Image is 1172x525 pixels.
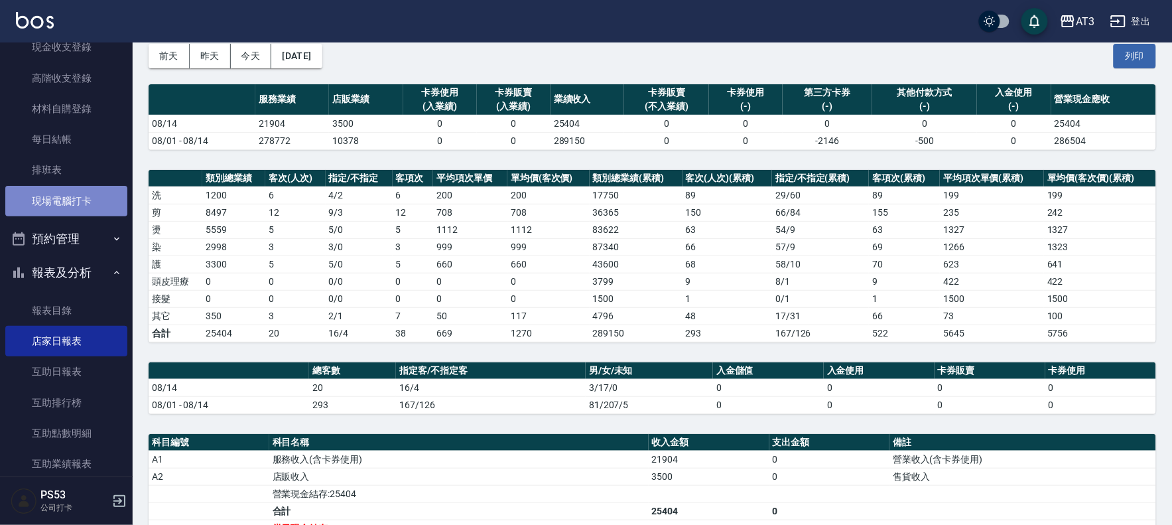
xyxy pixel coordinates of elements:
[1076,13,1094,30] div: AT3
[265,238,325,256] td: 3
[935,396,1045,413] td: 0
[407,86,474,100] div: 卡券使用
[649,434,769,451] th: 收入金額
[433,170,507,187] th: 平均項次單價
[326,307,393,325] td: 2 / 1
[586,362,713,380] th: 男/女/未知
[940,204,1044,221] td: 235
[1051,132,1156,149] td: 286504
[149,115,255,132] td: 08/14
[202,256,265,273] td: 3300
[590,273,683,290] td: 3799
[713,362,824,380] th: 入金儲值
[590,238,683,256] td: 87340
[940,221,1044,238] td: 1327
[1045,379,1156,396] td: 0
[269,485,649,502] td: 營業現金結存:25404
[1105,9,1156,34] button: 登出
[1044,204,1156,221] td: 242
[772,273,869,290] td: 8 / 1
[202,325,265,342] td: 25404
[149,396,309,413] td: 08/01 - 08/14
[507,307,590,325] td: 117
[433,325,507,342] td: 669
[149,238,202,256] td: 染
[5,256,127,290] button: 報表及分析
[590,325,683,342] td: 289150
[507,187,590,204] td: 200
[40,502,108,514] p: 公司打卡
[649,468,769,485] td: 3500
[149,273,202,290] td: 頭皮理療
[712,100,779,113] div: (-)
[507,325,590,342] td: 1270
[1051,115,1156,132] td: 25404
[149,84,1156,150] table: a dense table
[624,132,709,149] td: 0
[1055,8,1100,35] button: AT3
[889,468,1156,485] td: 售貨收入
[5,449,127,479] a: 互助業績報表
[889,451,1156,468] td: 營業收入(含卡券使用)
[876,100,974,113] div: (-)
[329,132,403,149] td: 10378
[393,307,434,325] td: 7
[1044,221,1156,238] td: 1327
[329,84,403,115] th: 店販業績
[202,238,265,256] td: 2998
[627,86,706,100] div: 卡券販賣
[586,379,713,396] td: 3/17/0
[393,221,434,238] td: 5
[149,434,269,451] th: 科目編號
[590,256,683,273] td: 43600
[772,170,869,187] th: 指定/不指定(累積)
[407,100,474,113] div: (入業績)
[772,238,869,256] td: 57 / 9
[649,502,769,520] td: 25404
[433,307,507,325] td: 50
[1051,84,1156,115] th: 營業現金應收
[269,468,649,485] td: 店販收入
[5,155,127,185] a: 排班表
[326,204,393,221] td: 9 / 3
[786,86,869,100] div: 第三方卡券
[869,187,940,204] td: 89
[712,86,779,100] div: 卡券使用
[149,307,202,325] td: 其它
[265,256,325,273] td: 5
[265,290,325,307] td: 0
[713,379,824,396] td: 0
[683,170,772,187] th: 客次(人次)(累積)
[326,221,393,238] td: 5 / 0
[940,325,1044,342] td: 5645
[876,86,974,100] div: 其他付款方式
[393,273,434,290] td: 0
[940,187,1044,204] td: 199
[5,326,127,356] a: 店家日報表
[433,187,507,204] td: 200
[824,379,935,396] td: 0
[5,186,127,216] a: 現場電腦打卡
[869,204,940,221] td: 155
[869,221,940,238] td: 63
[5,418,127,449] a: 互助點數明細
[149,362,1156,414] table: a dense table
[5,356,127,387] a: 互助日報表
[769,468,890,485] td: 0
[477,115,551,132] td: 0
[1044,187,1156,204] td: 199
[869,256,940,273] td: 70
[433,238,507,256] td: 999
[271,44,322,68] button: [DATE]
[1044,238,1156,256] td: 1323
[627,100,706,113] div: (不入業績)
[786,100,869,113] div: (-)
[393,187,434,204] td: 6
[5,295,127,326] a: 報表目錄
[149,221,202,238] td: 燙
[393,290,434,307] td: 0
[551,115,624,132] td: 25404
[590,221,683,238] td: 83622
[683,273,772,290] td: 9
[869,238,940,256] td: 69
